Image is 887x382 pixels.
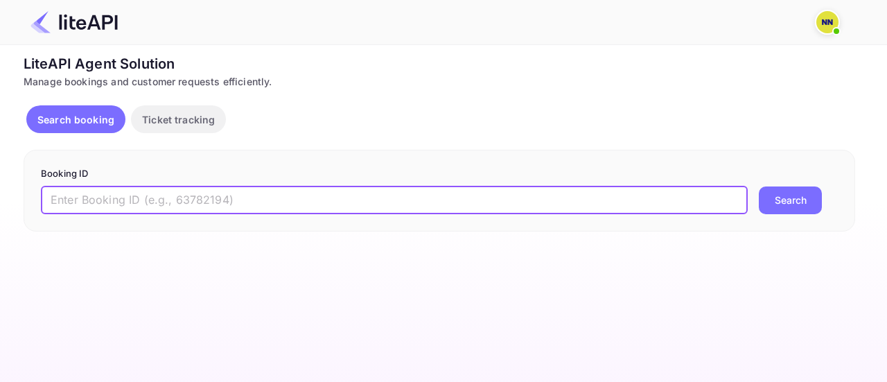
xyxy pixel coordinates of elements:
p: Booking ID [41,167,838,181]
p: Ticket tracking [142,112,215,127]
input: Enter Booking ID (e.g., 63782194) [41,186,748,214]
div: LiteAPI Agent Solution [24,53,855,74]
button: Search [759,186,822,214]
p: Search booking [37,112,114,127]
img: N/A N/A [816,11,838,33]
div: Manage bookings and customer requests efficiently. [24,74,855,89]
img: LiteAPI Logo [30,11,118,33]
